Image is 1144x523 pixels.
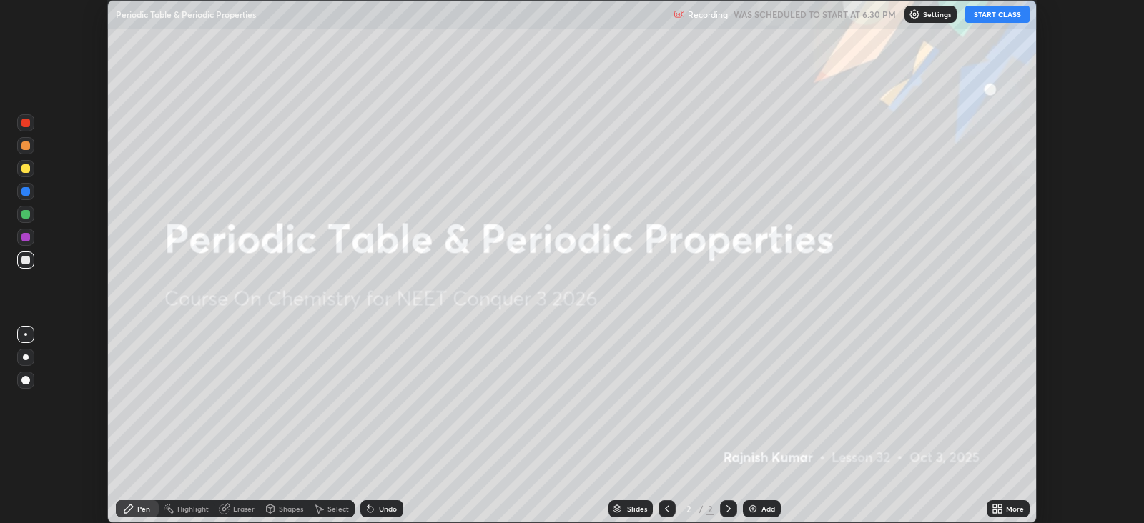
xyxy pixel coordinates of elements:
[761,505,775,512] div: Add
[627,505,647,512] div: Slides
[688,9,728,20] p: Recording
[965,6,1030,23] button: START CLASS
[747,503,759,514] img: add-slide-button
[279,505,303,512] div: Shapes
[923,11,951,18] p: Settings
[706,502,714,515] div: 2
[379,505,397,512] div: Undo
[116,9,256,20] p: Periodic Table & Periodic Properties
[699,504,703,513] div: /
[909,9,920,20] img: class-settings-icons
[681,504,696,513] div: 2
[327,505,349,512] div: Select
[137,505,150,512] div: Pen
[674,9,685,20] img: recording.375f2c34.svg
[233,505,255,512] div: Eraser
[1006,505,1024,512] div: More
[734,8,896,21] h5: WAS SCHEDULED TO START AT 6:30 PM
[177,505,209,512] div: Highlight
